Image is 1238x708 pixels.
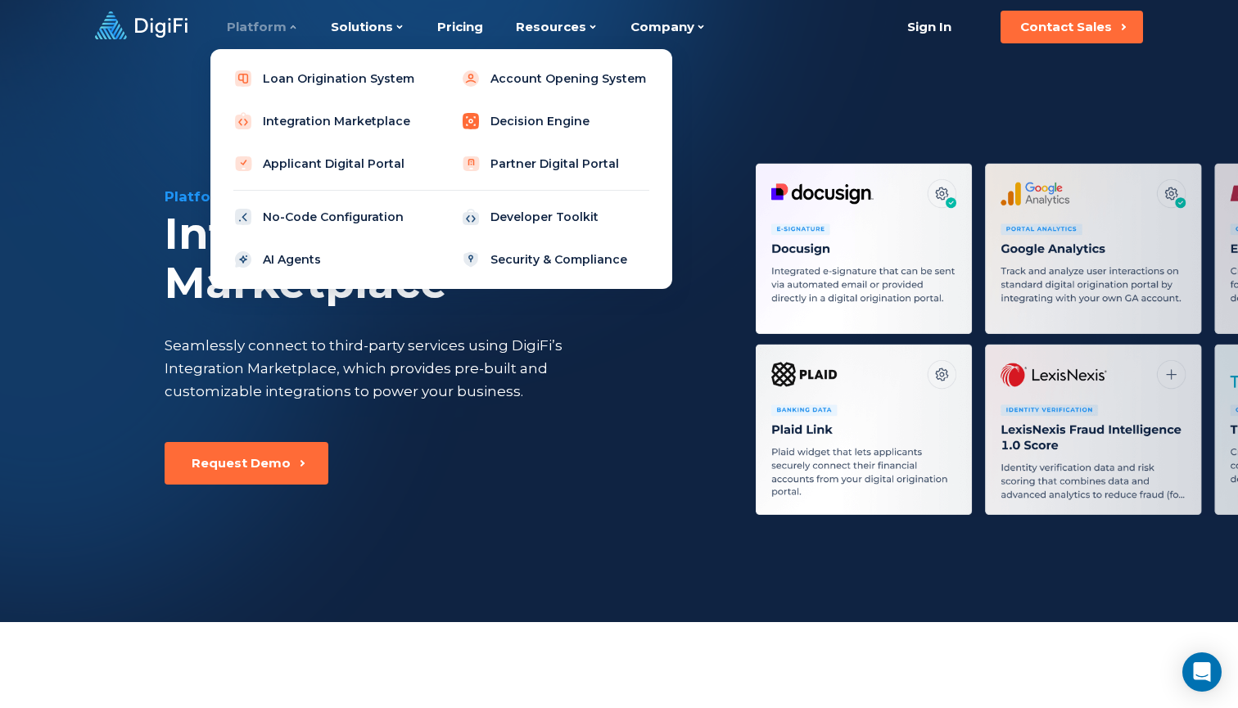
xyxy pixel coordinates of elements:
[451,243,659,276] a: Security & Compliance
[1020,19,1112,35] div: Contact Sales
[451,201,659,233] a: Developer Toolkit
[165,334,630,403] div: Seamlessly connect to third-party services using DigiFi’s Integration Marketplace, which provides...
[165,442,328,485] button: Request Demo
[1001,11,1143,43] button: Contact Sales
[192,455,291,471] div: Request Demo
[451,147,659,180] a: Partner Digital Portal
[224,62,431,95] a: Loan Origination System
[224,243,431,276] a: AI Agents
[224,105,431,138] a: Integration Marketplace
[165,210,715,308] div: Integration Marketplace
[887,11,971,43] a: Sign In
[224,201,431,233] a: No-Code Configuration
[224,147,431,180] a: Applicant Digital Portal
[1182,652,1222,692] div: Open Intercom Messenger
[165,187,715,206] div: Platform
[451,105,659,138] a: Decision Engine
[451,62,659,95] a: Account Opening System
